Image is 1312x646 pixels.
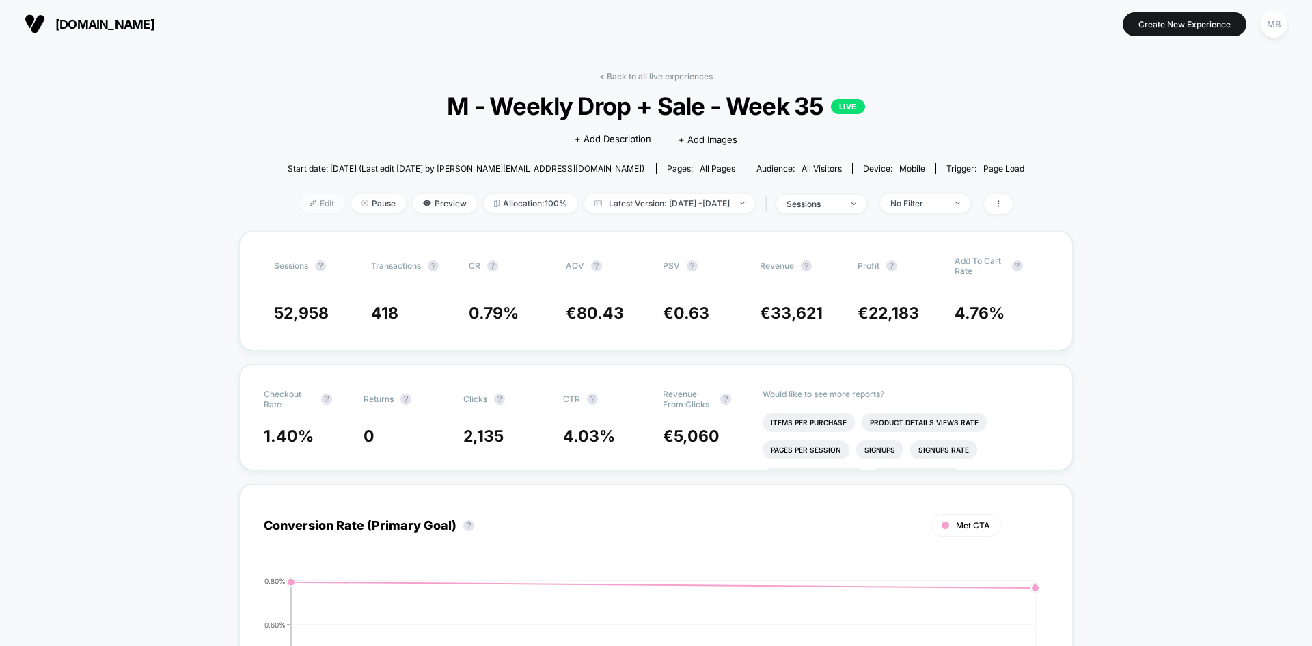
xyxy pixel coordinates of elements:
li: Signups [856,440,903,459]
button: ? [487,260,498,271]
li: Pages Per Session [763,440,849,459]
p: LIVE [831,99,865,114]
span: 1.40 % [264,427,314,446]
span: | [762,194,776,214]
div: Trigger: [946,163,1024,174]
li: Signups Rate [910,440,977,459]
button: ? [1012,260,1023,271]
button: MB [1257,10,1291,38]
li: Product Details Views Rate [862,413,987,432]
span: 33,621 [771,304,823,323]
button: ? [463,520,474,531]
div: sessions [787,199,841,209]
button: ? [321,394,332,405]
span: Returns [364,394,394,404]
span: + Add Images [679,134,737,145]
span: Met CTA [956,520,990,530]
button: ? [687,260,698,271]
img: end [955,202,960,204]
span: All Visitors [802,163,842,174]
span: 5,060 [674,427,720,446]
span: Allocation: 100% [484,194,577,213]
span: all pages [700,163,735,174]
a: < Back to all live experiences [599,71,713,81]
span: 0.79 % [469,304,519,323]
img: end [851,202,856,205]
button: [DOMAIN_NAME] [20,13,159,35]
span: AOV [566,260,584,271]
span: CTR [563,394,580,404]
span: € [566,304,624,323]
span: Clicks [463,394,487,404]
p: Would like to see more reports? [763,389,1048,399]
img: edit [310,200,316,206]
button: ? [801,260,812,271]
span: 22,183 [869,304,919,323]
button: ? [400,394,411,405]
button: ? [587,394,598,405]
span: 418 [371,304,398,323]
button: Create New Experience [1123,12,1246,36]
span: Checkout Rate [264,389,314,409]
button: ? [886,260,897,271]
button: ? [315,260,326,271]
img: Visually logo [25,14,45,34]
span: M - Weekly Drop + Sale - Week 35 [325,92,988,120]
button: ? [591,260,602,271]
span: Profit [858,260,879,271]
span: Preview [413,194,477,213]
span: mobile [899,163,925,174]
span: Edit [299,194,344,213]
span: Latest Version: [DATE] - [DATE] [584,194,755,213]
div: No Filter [890,198,945,208]
div: Audience: [756,163,842,174]
span: € [663,304,709,323]
span: CR [469,260,480,271]
tspan: 0.80% [264,576,286,584]
span: Revenue From Clicks [663,389,713,409]
span: € [663,427,720,446]
button: ? [720,394,731,405]
span: Add To Cart Rate [955,256,1005,276]
button: ? [494,394,505,405]
span: Start date: [DATE] (Last edit [DATE] by [PERSON_NAME][EMAIL_ADDRESS][DOMAIN_NAME]) [288,163,644,174]
span: Page Load [983,163,1024,174]
span: Revenue [760,260,794,271]
li: Avg Session Duration [763,468,864,487]
span: 4.03 % [563,427,615,446]
span: 80.43 [577,304,624,323]
span: [DOMAIN_NAME] [55,17,154,31]
span: + Add Description [575,133,651,146]
div: Pages: [667,163,735,174]
li: Profit Per Session [871,468,961,487]
span: Device: [852,163,935,174]
span: Sessions [274,260,308,271]
img: end [740,202,745,204]
span: 0 [364,427,374,446]
span: Pause [351,194,406,213]
span: Transactions [371,260,421,271]
span: € [760,304,823,323]
span: PSV [663,260,680,271]
span: 4.76 % [955,304,1004,323]
li: Items Per Purchase [763,413,855,432]
img: end [361,200,368,206]
div: MB [1261,11,1287,38]
span: 52,958 [274,304,329,323]
button: ? [428,260,439,271]
img: calendar [594,200,602,206]
img: rebalance [494,200,500,207]
tspan: 0.60% [264,620,286,628]
span: € [858,304,919,323]
span: 0.63 [674,304,709,323]
span: 2,135 [463,427,504,446]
